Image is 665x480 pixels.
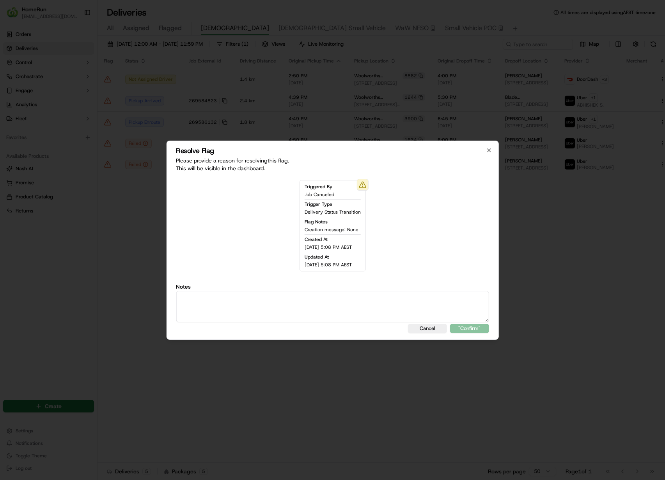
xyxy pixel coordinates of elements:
[305,262,352,268] span: [DATE] 5:08 PM AEST
[305,244,352,250] span: [DATE] 5:08 PM AEST
[176,147,489,154] h2: Resolve Flag
[305,236,328,243] span: Created At
[305,191,334,198] span: Job Canceled
[176,157,489,172] p: Please provide a reason for resolving this flag . This will be visible in the dashboard.
[305,209,361,215] span: Delivery Status Transition
[408,324,447,333] button: Cancel
[305,227,358,233] span: Creation message: None
[305,219,328,225] span: Flag Notes
[176,284,489,289] label: Notes
[305,254,329,260] span: Updated At
[305,201,332,207] span: Trigger Type
[305,184,332,190] span: Triggered By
